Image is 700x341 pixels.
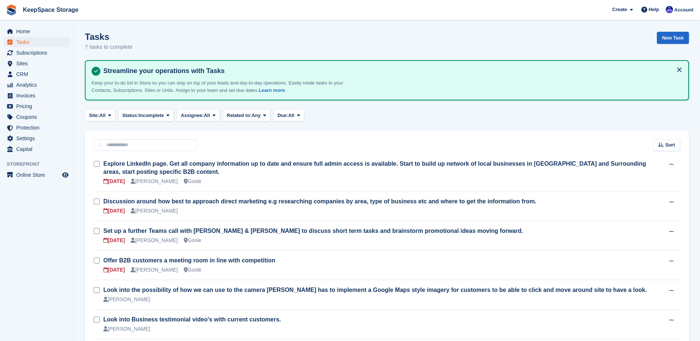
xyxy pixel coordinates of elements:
span: Storefront [7,161,73,168]
a: menu [4,133,70,144]
h4: Streamline your operations with Tasks [100,67,682,75]
div: Goole [184,237,201,244]
span: Online Store [16,170,61,180]
span: Analytics [16,80,61,90]
span: Site: [89,112,99,119]
span: Sort [665,141,675,149]
span: All [288,112,294,119]
div: [PERSON_NAME] [103,325,150,333]
a: Set up a further Teams call with [PERSON_NAME] & [PERSON_NAME] to discuss short term tasks and br... [103,228,523,234]
a: Preview store [61,170,70,179]
a: New Task [657,32,689,44]
a: menu [4,144,70,154]
div: [DATE] [103,178,125,185]
span: Related to: [227,112,252,119]
a: Discussion around how best to approach direct marketing e.g researching companies by area, type o... [103,198,537,204]
div: [PERSON_NAME] [131,266,177,274]
div: [PERSON_NAME] [103,296,150,303]
span: Assignee: [181,112,204,119]
div: [PERSON_NAME] [131,178,177,185]
span: Pricing [16,101,61,111]
a: menu [4,37,70,47]
button: Assignee: All [177,109,220,121]
p: Keep your to-do list in Stora so you can stay on top of your leads and day-to-day operations. Eas... [92,79,350,94]
span: Invoices [16,90,61,101]
a: menu [4,48,70,58]
div: [PERSON_NAME] [131,207,177,215]
span: Tasks [16,37,61,47]
a: menu [4,101,70,111]
a: menu [4,123,70,133]
a: Look into Business testimonial video's with current customers. [103,316,281,323]
img: Chloe Clark [666,6,673,13]
p: 7 tasks to complete [85,43,132,51]
button: Related to: Any [223,109,270,121]
a: menu [4,170,70,180]
img: stora-icon-8386f47178a22dfd0bd8f6a31ec36ba5ce8667c1dd55bd0f319d3a0aa187defe.svg [6,4,17,15]
span: Subscriptions [16,48,61,58]
span: Incomplete [139,112,164,119]
span: Coupons [16,112,61,122]
button: Status: Incomplete [118,109,174,121]
div: [DATE] [103,237,125,244]
button: Site: All [85,109,115,121]
a: menu [4,26,70,37]
a: menu [4,69,70,79]
span: Any [252,112,261,119]
button: Due: All [273,109,304,121]
span: Help [649,6,659,13]
span: All [99,112,106,119]
span: Create [612,6,627,13]
a: Learn more [259,87,285,93]
span: Due: [277,112,288,119]
a: Look into the possibility of how we can use to the camera [PERSON_NAME] has to implement a Google... [103,287,647,293]
span: All [204,112,210,119]
span: Capital [16,144,61,154]
a: Offer B2B customers a meeting room in line with competition [103,257,275,263]
a: menu [4,90,70,101]
a: KeepSpace Storage [20,4,81,16]
div: [DATE] [103,266,125,274]
a: menu [4,112,70,122]
h1: Tasks [85,32,132,42]
div: [PERSON_NAME] [131,237,177,244]
a: menu [4,80,70,90]
span: CRM [16,69,61,79]
a: Explore LinkedIn page. Get all company information up to date and ensure full admin access is ava... [103,161,646,175]
div: Goole [184,266,201,274]
span: Sites [16,58,61,69]
span: Home [16,26,61,37]
span: Status: [123,112,139,119]
span: Settings [16,133,61,144]
div: [DATE] [103,207,125,215]
a: menu [4,58,70,69]
div: Goole [184,178,201,185]
span: Account [674,6,693,14]
span: Protection [16,123,61,133]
